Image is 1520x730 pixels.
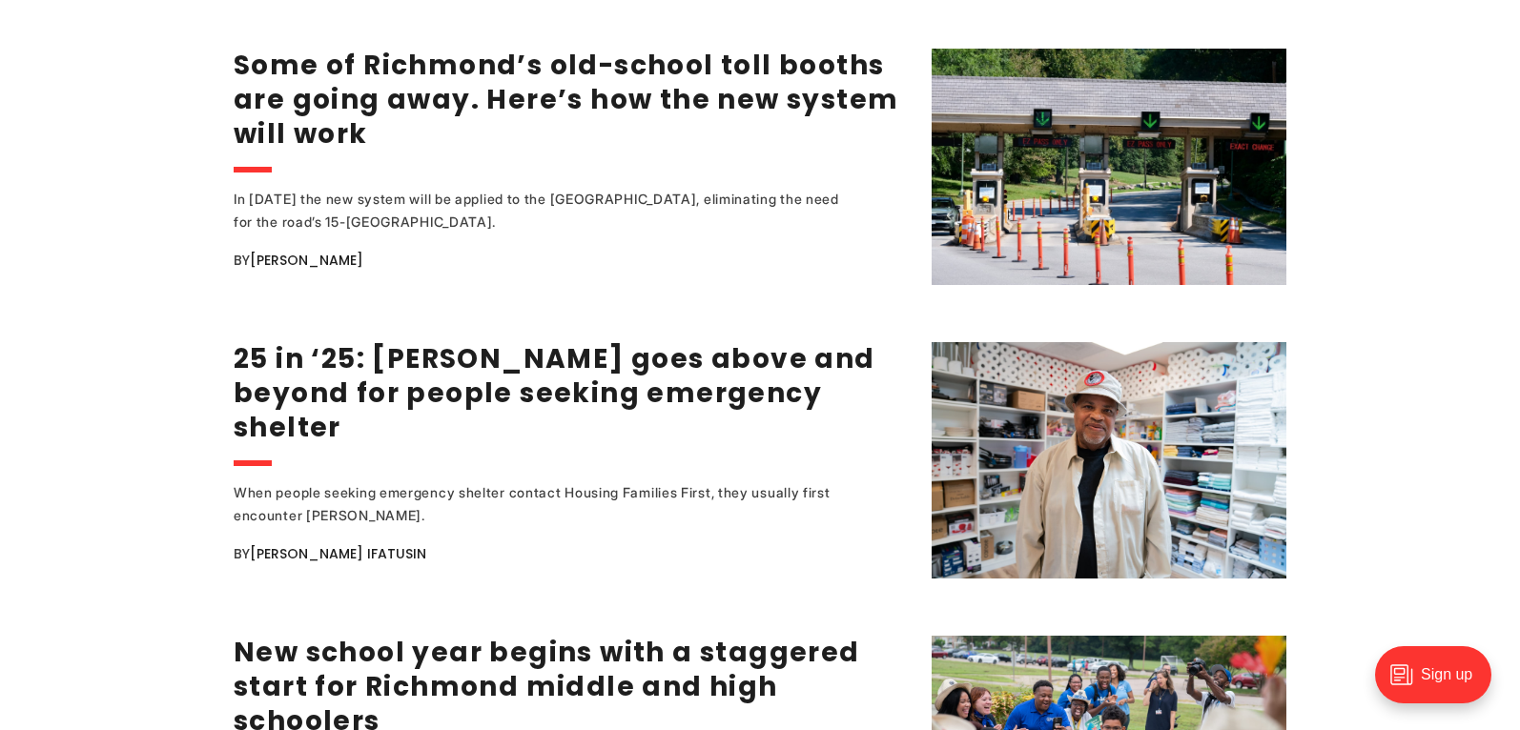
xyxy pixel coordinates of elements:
div: By [234,249,908,272]
img: 25 in ‘25: Rodney Hopkins goes above and beyond for people seeking emergency shelter [932,342,1286,578]
div: By [234,542,908,565]
div: When people seeking emergency shelter contact Housing Families First, they usually first encounte... [234,481,853,527]
a: 25 in ‘25: [PERSON_NAME] goes above and beyond for people seeking emergency shelter [234,340,875,446]
a: [PERSON_NAME] [250,251,363,270]
div: In [DATE] the new system will be applied to the [GEOGRAPHIC_DATA], eliminating the need for the r... [234,188,853,233]
a: [PERSON_NAME] Ifatusin [250,544,426,563]
img: Some of Richmond’s old-school toll booths are going away. Here’s how the new system will work [932,49,1286,285]
iframe: portal-trigger [1359,637,1520,730]
a: Some of Richmond’s old-school toll booths are going away. Here’s how the new system will work [234,47,898,152]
